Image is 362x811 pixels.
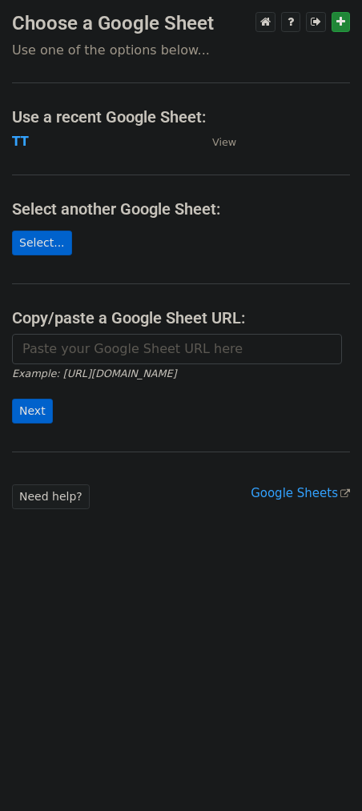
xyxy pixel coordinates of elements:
[12,484,90,509] a: Need help?
[12,134,29,149] a: TT
[12,12,350,35] h3: Choose a Google Sheet
[12,367,176,379] small: Example: [URL][DOMAIN_NAME]
[212,136,236,148] small: View
[12,308,350,327] h4: Copy/paste a Google Sheet URL:
[251,486,350,500] a: Google Sheets
[12,231,72,255] a: Select...
[12,199,350,219] h4: Select another Google Sheet:
[12,399,53,424] input: Next
[196,134,236,149] a: View
[12,107,350,126] h4: Use a recent Google Sheet:
[12,334,342,364] input: Paste your Google Sheet URL here
[12,42,350,58] p: Use one of the options below...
